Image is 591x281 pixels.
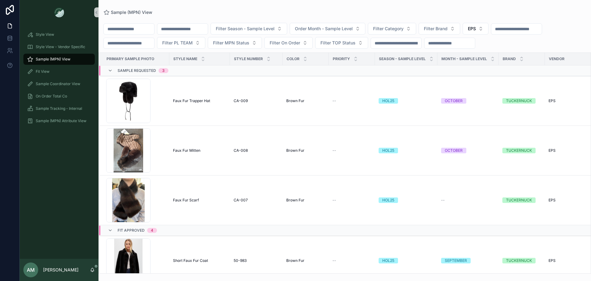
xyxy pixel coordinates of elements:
[216,26,275,32] span: Filter Season - Sample Level
[54,7,64,17] img: App logo
[234,98,248,103] span: CA-009
[27,266,35,274] span: AM
[36,94,67,99] span: On Order Total Co
[23,115,95,126] a: Sample (MPN) Attribute View
[286,258,304,263] span: Brown Fur
[502,258,541,263] a: TUCKERNUCK
[234,148,279,153] a: CA-008
[295,26,353,32] span: Order Month - Sample Level
[332,198,371,203] a: --
[549,148,556,153] span: EPS
[332,198,336,203] span: --
[234,258,247,263] span: 50-983
[234,198,248,203] span: CA-007
[157,37,205,49] button: Select Button
[333,56,350,61] span: PRIORITY
[234,98,279,103] a: CA-009
[463,23,488,35] button: Select Button
[173,148,226,153] a: Faux Fur Mitten
[173,56,197,61] span: Style Name
[23,54,95,65] a: Sample (MPN) View
[506,148,532,153] div: TUCKERNUCK
[379,258,434,263] a: HOL25
[382,197,394,203] div: HOL25
[286,258,325,263] a: Brown Fur
[23,29,95,40] a: Style View
[445,148,463,153] div: OCTOBER
[173,198,226,203] a: Faux Fur Scarf
[506,98,532,104] div: TUCKERNUCK
[286,148,304,153] span: Brown Fur
[36,69,50,74] span: Fit View
[234,148,248,153] span: CA-008
[234,198,279,203] a: CA-007
[23,41,95,52] a: Style View - Vendor Specific
[290,23,365,35] button: Select Button
[211,23,287,35] button: Select Button
[441,98,495,104] a: OCTOBER
[373,26,404,32] span: Filter Category
[549,56,565,61] span: Vendor
[382,258,394,263] div: HOL25
[36,57,70,62] span: Sample (MPN) View
[162,68,165,73] div: 3
[111,9,152,15] span: Sample (MPN) View
[103,9,152,15] a: Sample (MPN) View
[173,98,210,103] span: Faux Fur Trapper Hat
[286,98,325,103] a: Brown Fur
[441,148,495,153] a: OCTOBER
[549,98,556,103] span: EPS
[118,228,145,233] span: Fit Approved
[379,148,434,153] a: HOL25
[332,258,371,263] a: --
[332,258,336,263] span: --
[162,40,193,46] span: Filter PL TEAM
[234,258,279,263] a: 50-983
[270,40,300,46] span: Filter On Order
[379,98,434,104] a: HOL25
[379,197,434,203] a: HOL25
[173,258,226,263] a: Short Faux Fur Coat
[23,78,95,89] a: Sample Coordinator View
[173,148,200,153] span: Faux Fur Mitten
[502,148,541,153] a: TUCKERNUCK
[368,23,416,35] button: Select Button
[332,148,336,153] span: --
[20,25,98,134] div: scrollable content
[506,197,532,203] div: TUCKERNUCK
[107,56,154,61] span: PRIMARY SAMPLE PHOTO
[23,66,95,77] a: Fit View
[441,198,445,203] span: --
[445,258,467,263] div: SEPTEMBER
[506,258,532,263] div: TUCKERNUCK
[264,37,313,49] button: Select Button
[234,56,263,61] span: Style Number
[151,228,153,233] div: 4
[173,198,199,203] span: Faux Fur Scarf
[43,267,78,273] p: [PERSON_NAME]
[332,148,371,153] a: --
[213,40,249,46] span: Filter MPN Status
[173,258,208,263] span: Short Faux Fur Coat
[286,198,325,203] a: Brown Fur
[208,37,262,49] button: Select Button
[332,98,336,103] span: --
[23,103,95,114] a: Sample Tracking - Internal
[173,98,226,103] a: Faux Fur Trapper Hat
[286,198,304,203] span: Brown Fur
[441,56,487,61] span: MONTH - SAMPLE LEVEL
[549,258,556,263] span: EPS
[286,98,304,103] span: Brown Fur
[36,118,86,123] span: Sample (MPN) Attribute View
[502,197,541,203] a: TUCKERNUCK
[23,91,95,102] a: On Order Total Co
[36,106,82,111] span: Sample Tracking - Internal
[441,258,495,263] a: SEPTEMBER
[287,56,300,61] span: Color
[382,98,394,104] div: HOL25
[441,198,495,203] a: --
[419,23,460,35] button: Select Button
[118,68,156,73] span: Sample Requested
[286,148,325,153] a: Brown Fur
[379,56,426,61] span: Season - Sample Level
